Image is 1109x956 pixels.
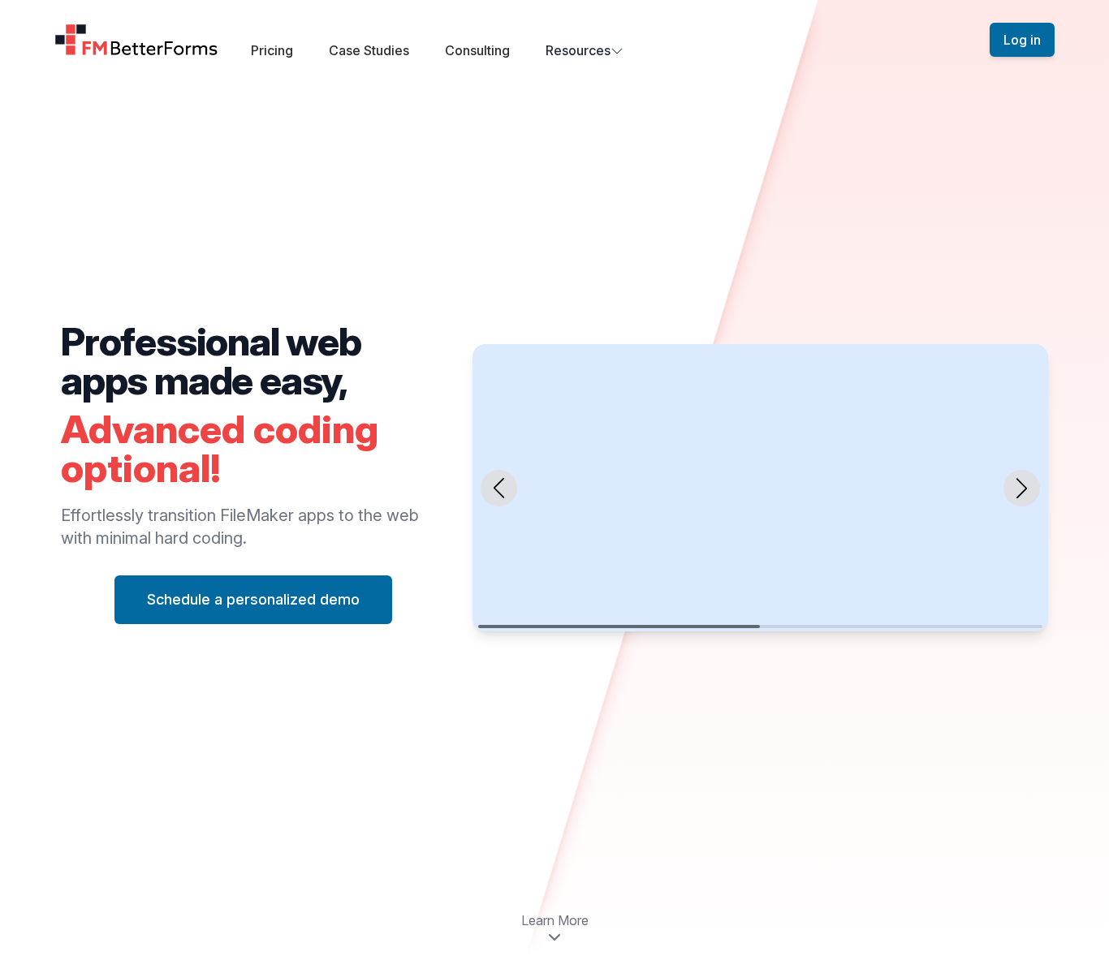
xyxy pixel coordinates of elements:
[35,19,1074,60] nav: Global
[61,504,447,549] p: Effortlessly transition FileMaker apps to the web with minimal hard coding.
[445,42,510,58] a: Consulting
[546,41,624,60] button: Resources
[521,911,589,930] span: Learn More
[990,23,1055,57] button: Log in
[251,42,293,58] a: Pricing
[329,42,409,58] a: Case Studies
[61,322,447,400] h2: Professional web apps made easy,
[114,575,392,624] button: Schedule a personalized demo
[473,344,1048,632] swiper-slide: 1 / 2
[54,24,218,56] a: Home
[61,410,447,488] h2: Advanced coding optional!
